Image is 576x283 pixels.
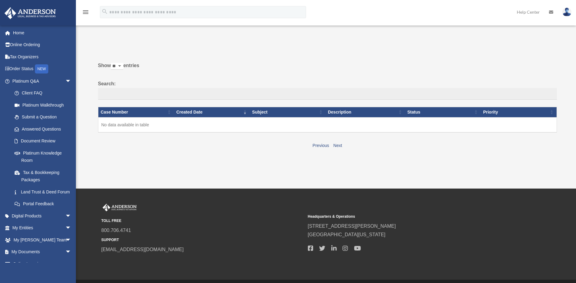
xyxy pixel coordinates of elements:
input: Search: [98,88,557,100]
a: My Entitiesarrow_drop_down [4,222,80,234]
th: Case Number: activate to sort column ascending [98,107,174,117]
span: arrow_drop_down [65,234,77,246]
i: search [101,8,108,15]
span: arrow_drop_down [65,246,77,258]
select: Showentries [111,63,123,70]
a: Next [333,143,342,148]
td: No data available in table [98,117,557,132]
a: menu [82,11,89,16]
a: Land Trust & Deed Forum [9,186,77,198]
span: arrow_drop_down [65,258,77,270]
i: menu [82,9,89,16]
img: User Pic [562,8,571,16]
a: Order StatusNEW [4,63,80,75]
a: [EMAIL_ADDRESS][DOMAIN_NAME] [101,247,184,252]
th: Status: activate to sort column ascending [405,107,481,117]
span: arrow_drop_down [65,222,77,234]
a: 800.706.4741 [101,228,131,233]
a: Tax & Bookkeeping Packages [9,166,77,186]
a: Submit a Question [9,111,77,123]
a: Home [4,27,80,39]
label: Show entries [98,61,557,76]
th: Priority: activate to sort column ascending [481,107,557,117]
th: Description: activate to sort column ascending [325,107,405,117]
a: Previous [312,143,329,148]
label: Search: [98,80,557,100]
a: Digital Productsarrow_drop_down [4,210,80,222]
a: Platinum Q&Aarrow_drop_down [4,75,77,87]
a: My [PERSON_NAME] Teamarrow_drop_down [4,234,80,246]
img: Anderson Advisors Platinum Portal [101,204,138,212]
small: SUPPORT [101,237,304,243]
th: Created Date: activate to sort column ascending [174,107,250,117]
a: Online Learningarrow_drop_down [4,258,80,270]
a: Client FAQ [9,87,77,99]
a: Document Review [9,135,77,147]
small: TOLL FREE [101,218,304,224]
a: Answered Questions [9,123,74,135]
a: Platinum Knowledge Room [9,147,77,166]
div: NEW [35,64,48,73]
small: Headquarters & Operations [308,213,510,220]
img: Anderson Advisors Platinum Portal [3,7,58,19]
a: [STREET_ADDRESS][PERSON_NAME] [308,223,396,229]
a: Platinum Walkthrough [9,99,77,111]
span: arrow_drop_down [65,75,77,87]
a: Online Ordering [4,39,80,51]
th: Subject: activate to sort column ascending [250,107,325,117]
a: [GEOGRAPHIC_DATA][US_STATE] [308,232,386,237]
span: arrow_drop_down [65,210,77,222]
a: My Documentsarrow_drop_down [4,246,80,258]
a: Tax Organizers [4,51,80,63]
a: Portal Feedback [9,198,77,210]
